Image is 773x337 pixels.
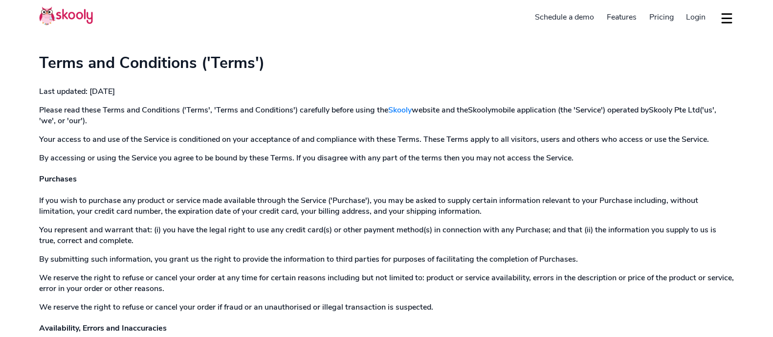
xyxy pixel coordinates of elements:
[39,134,734,145] p: Your access to and use of the Service is conditioned on your acceptance of and compliance with th...
[39,302,734,313] p: We reserve the right to refuse or cancel your order if fraud or an unauthorised or illegal transa...
[680,9,712,25] a: Login
[649,105,700,115] span: Skooly Pte Ltd
[468,105,491,115] span: Skooly
[388,105,412,115] a: Skooly
[39,272,734,294] p: We reserve the right to refuse or cancel your order at any time for certain reasons including but...
[39,153,734,163] p: By accessing or using the Service you agree to be bound by these Terms. If you disagree with any ...
[600,9,643,25] a: Features
[39,254,734,265] p: By submitting such information, you grant us the right to provide the information to third partie...
[39,52,734,73] h1: Terms and Conditions ('Terms')
[39,225,734,246] p: You represent and warrant that: (i) you have the legal right to use any credit card(s) or other p...
[39,86,734,97] p: Last updated: [DATE]
[686,12,706,22] span: Login
[39,174,734,184] h4: Purchases
[39,323,734,334] h4: Availability, Errors and Inaccuracies
[649,12,674,22] span: Pricing
[720,7,734,29] button: dropdown menu
[529,9,601,25] a: Schedule a demo
[39,195,734,217] p: If you wish to purchase any product or service made available through the Service ('Purchase'), y...
[643,9,680,25] a: Pricing
[39,6,93,25] img: Skooly
[39,105,734,126] p: Please read these Terms and Conditions ('Terms', 'Terms and Conditions') carefully before using t...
